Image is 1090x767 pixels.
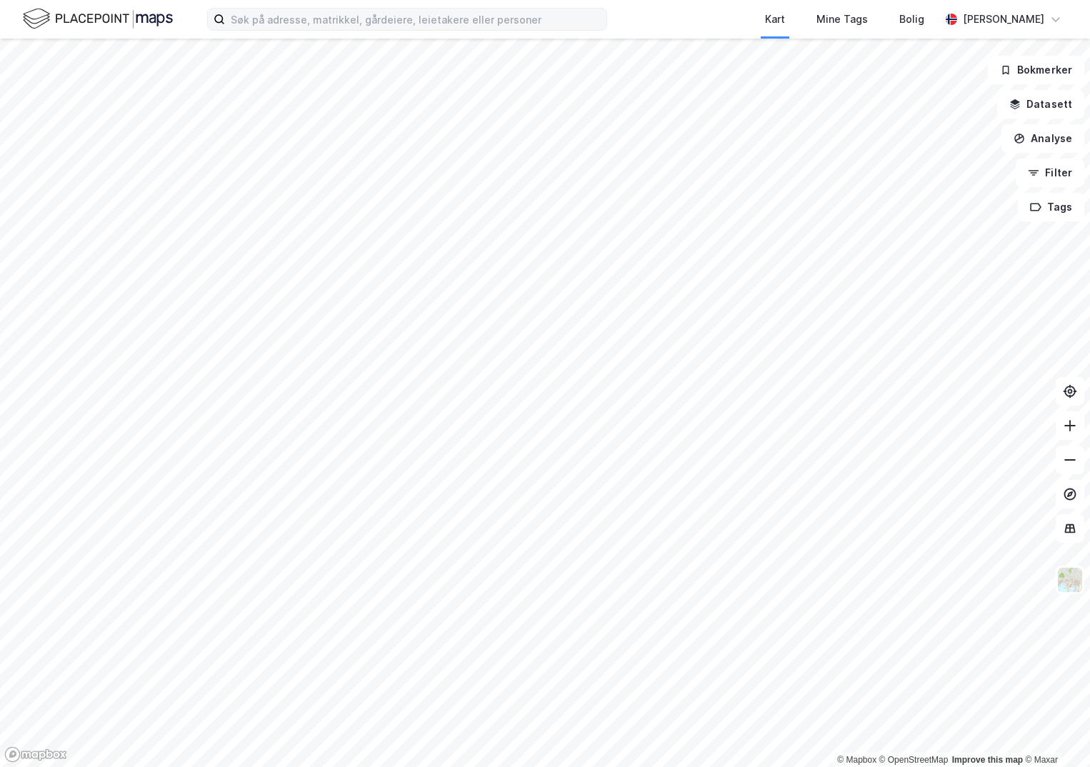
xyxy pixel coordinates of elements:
[899,11,924,28] div: Bolig
[879,755,949,765] a: OpenStreetMap
[963,11,1044,28] div: [PERSON_NAME]
[1056,566,1084,593] img: Z
[1001,124,1084,153] button: Analyse
[1019,698,1090,767] iframe: Chat Widget
[837,755,876,765] a: Mapbox
[23,6,173,31] img: logo.f888ab2527a4732fd821a326f86c7f29.svg
[4,746,67,763] a: Mapbox homepage
[952,755,1023,765] a: Improve this map
[765,11,785,28] div: Kart
[1018,193,1084,221] button: Tags
[816,11,868,28] div: Mine Tags
[1016,159,1084,187] button: Filter
[988,56,1084,84] button: Bokmerker
[225,9,606,30] input: Søk på adresse, matrikkel, gårdeiere, leietakere eller personer
[997,90,1084,119] button: Datasett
